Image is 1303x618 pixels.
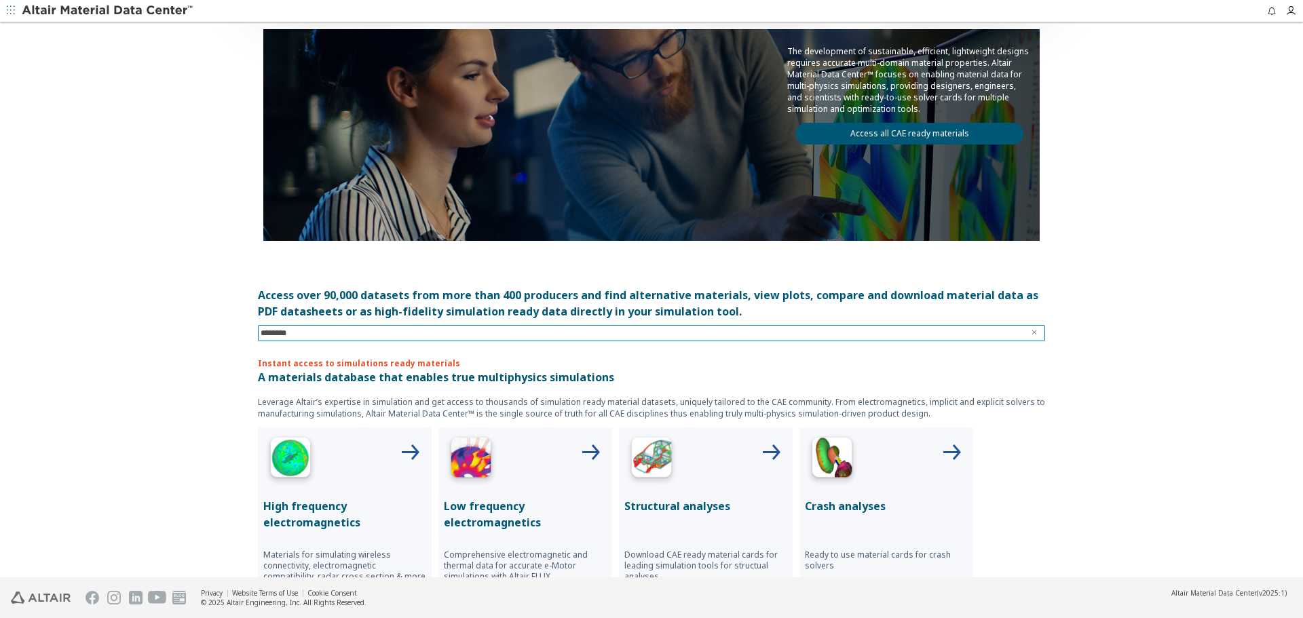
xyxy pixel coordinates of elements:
a: Cookie Consent [307,588,357,598]
p: Crash analyses [805,498,968,514]
p: A materials database that enables true multiphysics simulations [258,369,1045,385]
p: Leverage Altair’s expertise in simulation and get access to thousands of simulation ready materia... [258,396,1045,419]
p: Structural analyses [624,498,787,514]
div: (v2025.1) [1171,588,1287,598]
p: The development of sustainable, efficient, lightweight designs requires accurate multi-domain mat... [787,45,1032,115]
p: Materials for simulating wireless connectivity, electromagnetic compatibility, radar cross sectio... [263,549,426,582]
p: High frequency electromagnetics [263,498,426,530]
img: Altair Engineering [11,592,71,604]
img: Crash Analyses Icon [805,433,859,487]
div: © 2025 Altair Engineering, Inc. All Rights Reserved. [201,598,366,607]
img: High Frequency Icon [263,433,318,487]
p: Low frequency electromagnetics [444,498,607,530]
div: Access over 90,000 datasets from more than 400 producers and find alternative materials, view plo... [258,287,1045,320]
p: Instant access to simulations ready materials [258,358,1045,369]
a: Website Terms of Use [232,588,298,598]
button: Clear text [1023,325,1045,341]
button: Low Frequency IconLow frequency electromagneticsComprehensive electromagnetic and thermal data fo... [438,427,612,601]
a: Privacy [201,588,223,598]
span: Altair Material Data Center [1171,588,1257,598]
p: Comprehensive electromagnetic and thermal data for accurate e-Motor simulations with Altair FLUX [444,549,607,582]
img: Low Frequency Icon [444,433,498,487]
button: Crash Analyses IconCrash analysesReady to use material cards for crash solvers [799,427,973,601]
p: Ready to use material cards for crash solvers [805,549,968,571]
button: High Frequency IconHigh frequency electromagneticsMaterials for simulating wireless connectivity,... [258,427,432,601]
button: Structural Analyses IconStructural analysesDownload CAE ready material cards for leading simulati... [619,427,793,601]
img: Structural Analyses Icon [624,433,679,487]
p: Download CAE ready material cards for leading simulation tools for structual analyses [624,549,787,582]
a: Access all CAE ready materials [795,123,1023,144]
img: Altair Material Data Center [22,4,195,18]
